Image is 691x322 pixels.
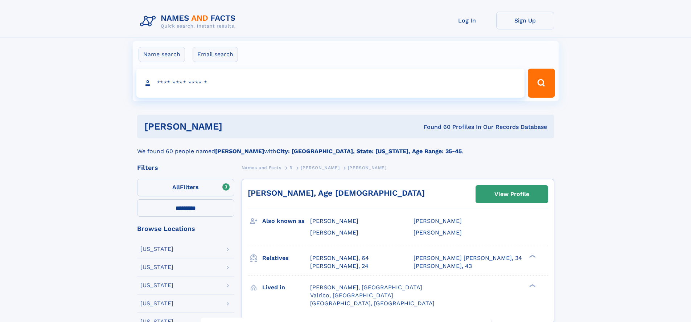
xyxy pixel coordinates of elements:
[414,262,472,270] a: [PERSON_NAME], 43
[289,165,293,170] span: R
[262,252,310,264] h3: Relatives
[301,165,340,170] span: [PERSON_NAME]
[289,163,293,172] a: R
[494,186,529,203] div: View Profile
[140,246,173,252] div: [US_STATE]
[527,283,536,288] div: ❯
[310,217,358,224] span: [PERSON_NAME]
[310,262,369,270] a: [PERSON_NAME], 24
[137,138,554,156] div: We found 60 people named with .
[140,301,173,306] div: [US_STATE]
[310,254,369,262] a: [PERSON_NAME], 64
[476,186,548,203] a: View Profile
[137,225,234,232] div: Browse Locations
[310,284,422,291] span: [PERSON_NAME], [GEOGRAPHIC_DATA]
[248,188,425,197] a: [PERSON_NAME], Age [DEMOGRAPHIC_DATA]
[172,184,180,191] span: All
[414,229,462,236] span: [PERSON_NAME]
[323,123,547,131] div: Found 60 Profiles In Our Records Database
[527,254,536,258] div: ❯
[137,12,242,31] img: Logo Names and Facts
[262,215,310,227] h3: Also known as
[139,47,185,62] label: Name search
[438,12,496,29] a: Log In
[414,217,462,224] span: [PERSON_NAME]
[348,165,387,170] span: [PERSON_NAME]
[496,12,554,29] a: Sign Up
[215,148,264,155] b: [PERSON_NAME]
[140,282,173,288] div: [US_STATE]
[276,148,462,155] b: City: [GEOGRAPHIC_DATA], State: [US_STATE], Age Range: 35-45
[262,281,310,294] h3: Lived in
[528,69,555,98] button: Search Button
[193,47,238,62] label: Email search
[144,122,323,131] h1: [PERSON_NAME]
[310,300,435,307] span: [GEOGRAPHIC_DATA], [GEOGRAPHIC_DATA]
[137,179,234,196] label: Filters
[242,163,281,172] a: Names and Facts
[137,164,234,171] div: Filters
[301,163,340,172] a: [PERSON_NAME]
[414,254,522,262] a: [PERSON_NAME] [PERSON_NAME], 34
[310,292,393,299] span: Valrico, [GEOGRAPHIC_DATA]
[310,229,358,236] span: [PERSON_NAME]
[140,264,173,270] div: [US_STATE]
[136,69,525,98] input: search input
